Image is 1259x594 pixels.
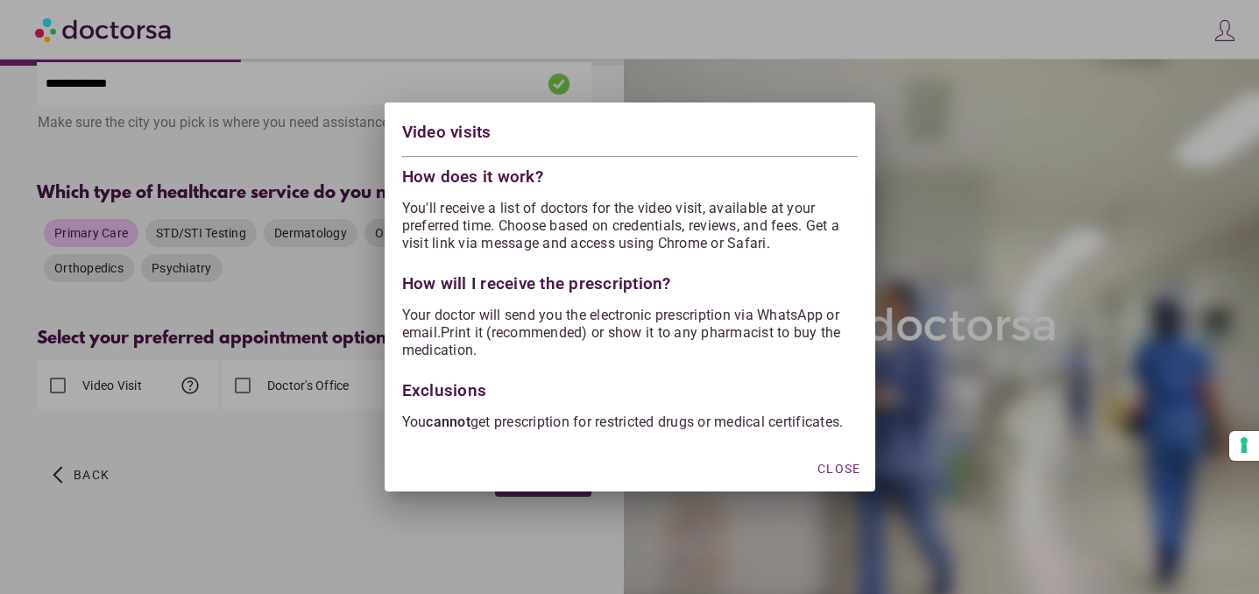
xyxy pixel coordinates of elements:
[402,307,858,359] p: Your doctor will send you the electronic prescription via WhatsApp or email.Print it (recommended...
[810,453,867,484] button: Close
[402,373,858,400] div: Exclusions
[402,120,858,149] div: Video visits
[426,414,470,430] strong: cannot
[1229,431,1259,461] button: Your consent preferences for tracking technologies
[402,164,858,186] div: How does it work?
[817,462,860,476] span: Close
[402,414,858,431] p: You get prescription for restricted drugs or medical certificates.
[402,266,858,293] div: How will I receive the prescription?
[402,200,858,252] p: You'll receive a list of doctors for the video visit, available at your preferred time. Choose ba...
